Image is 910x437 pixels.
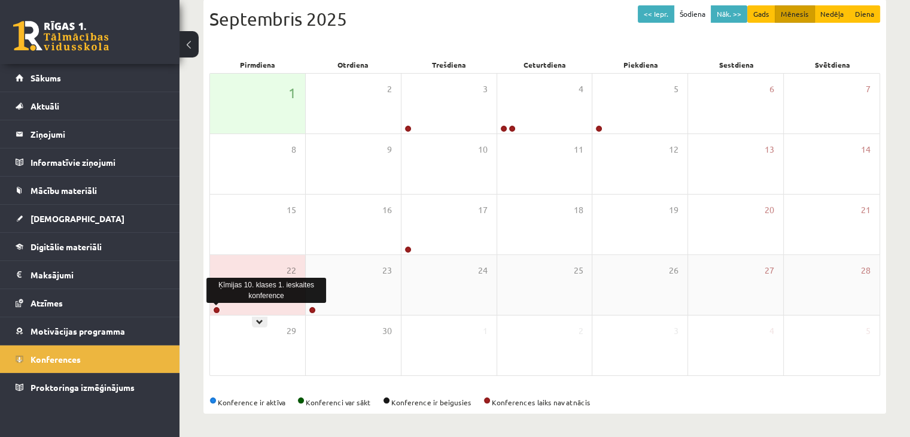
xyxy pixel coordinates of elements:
span: 2 [387,83,392,96]
span: 30 [382,324,392,338]
span: 19 [669,204,678,217]
a: Rīgas 1. Tālmācības vidusskola [13,21,109,51]
span: 1 [483,324,488,338]
span: Sākums [31,72,61,83]
div: Svētdiena [784,56,880,73]
a: Proktoringa izmēģinājums [16,374,165,401]
span: 7 [866,83,871,96]
span: 8 [291,143,296,156]
span: 10 [478,143,488,156]
span: 21 [861,204,871,217]
a: Atzīmes [16,289,165,317]
span: 1 [288,83,296,103]
span: 28 [861,264,871,277]
div: Septembris 2025 [209,5,880,32]
span: 20 [765,204,774,217]
span: 23 [382,264,392,277]
legend: Informatīvie ziņojumi [31,148,165,176]
div: Otrdiena [305,56,401,73]
span: Mācību materiāli [31,185,97,196]
span: Aktuāli [31,101,59,111]
span: 4 [769,324,774,338]
a: Digitālie materiāli [16,233,165,260]
span: 3 [674,324,678,338]
button: Mēnesis [775,5,815,23]
span: 4 [578,83,583,96]
a: Maksājumi [16,261,165,289]
span: 9 [387,143,392,156]
span: 11 [573,143,583,156]
span: 2 [578,324,583,338]
span: 29 [287,324,296,338]
a: Informatīvie ziņojumi [16,148,165,176]
legend: Maksājumi [31,261,165,289]
span: 15 [287,204,296,217]
span: Proktoringa izmēģinājums [31,382,135,393]
span: 6 [769,83,774,96]
div: Trešdiena [401,56,497,73]
span: 27 [765,264,774,277]
span: 13 [765,143,774,156]
div: Ceturtdiena [497,56,592,73]
span: 3 [483,83,488,96]
span: [DEMOGRAPHIC_DATA] [31,213,124,224]
span: 18 [573,204,583,217]
span: 16 [382,204,392,217]
span: 17 [478,204,488,217]
a: Motivācijas programma [16,317,165,345]
legend: Ziņojumi [31,120,165,148]
button: Nedēļa [814,5,850,23]
button: Nāk. >> [711,5,747,23]
div: Ķīmijas 10. klases 1. ieskaites konference [206,278,326,303]
a: Ziņojumi [16,120,165,148]
span: 22 [287,264,296,277]
a: Sākums [16,64,165,92]
span: 5 [674,83,678,96]
span: 14 [861,143,871,156]
div: Konference ir aktīva Konferenci var sākt Konference ir beigusies Konferences laiks nav atnācis [209,397,880,408]
div: Piekdiena [593,56,689,73]
div: Pirmdiena [209,56,305,73]
span: Atzīmes [31,298,63,308]
div: Sestdiena [689,56,784,73]
button: << Iepr. [638,5,674,23]
span: 26 [669,264,678,277]
a: Aktuāli [16,92,165,120]
button: Diena [849,5,880,23]
span: 25 [573,264,583,277]
span: 24 [478,264,488,277]
a: Mācību materiāli [16,177,165,204]
a: [DEMOGRAPHIC_DATA] [16,205,165,232]
a: Konferences [16,345,165,373]
span: Konferences [31,354,81,365]
span: Motivācijas programma [31,326,125,336]
span: 12 [669,143,678,156]
span: 5 [866,324,871,338]
button: Šodiena [674,5,711,23]
span: Digitālie materiāli [31,241,102,252]
button: Gads [747,5,775,23]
